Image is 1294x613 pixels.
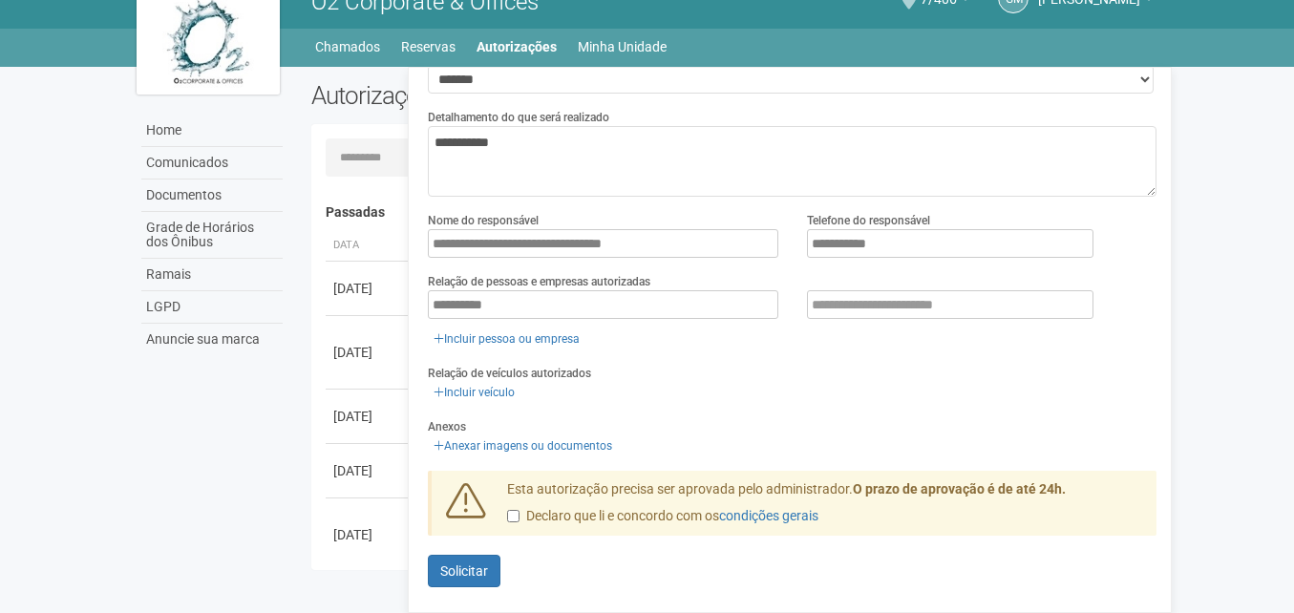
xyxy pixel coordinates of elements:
a: LGPD [141,291,283,324]
a: Incluir veículo [428,382,520,403]
a: Chamados [315,33,380,60]
strong: O prazo de aprovação é de até 24h. [853,481,1066,497]
a: Grade de Horários dos Ônibus [141,212,283,259]
div: [DATE] [333,525,404,544]
div: [DATE] [333,343,404,362]
a: Home [141,115,283,147]
input: Declaro que li e concordo com oscondições gerais [507,510,520,522]
a: Documentos [141,180,283,212]
button: Solicitar [428,555,500,587]
label: Telefone do responsável [807,212,930,229]
div: Esta autorização precisa ser aprovada pelo administrador. [493,480,1157,536]
label: Nome do responsável [428,212,539,229]
a: Ramais [141,259,283,291]
a: Incluir pessoa ou empresa [428,328,585,349]
div: [DATE] [333,407,404,426]
a: Minha Unidade [578,33,667,60]
div: [DATE] [333,461,404,480]
label: Detalhamento do que será realizado [428,109,609,126]
th: Data [326,230,412,262]
span: Solicitar [440,563,488,579]
a: Reservas [401,33,456,60]
a: Autorizações [477,33,557,60]
label: Relação de veículos autorizados [428,365,591,382]
a: condições gerais [719,508,818,523]
a: Anexar imagens ou documentos [428,435,618,456]
label: Relação de pessoas e empresas autorizadas [428,273,650,290]
div: [DATE] [333,279,404,298]
a: Comunicados [141,147,283,180]
a: Anuncie sua marca [141,324,283,355]
h4: Passadas [326,205,1144,220]
label: Declaro que li e concordo com os [507,507,818,526]
label: Anexos [428,418,466,435]
h2: Autorizações [311,81,720,110]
